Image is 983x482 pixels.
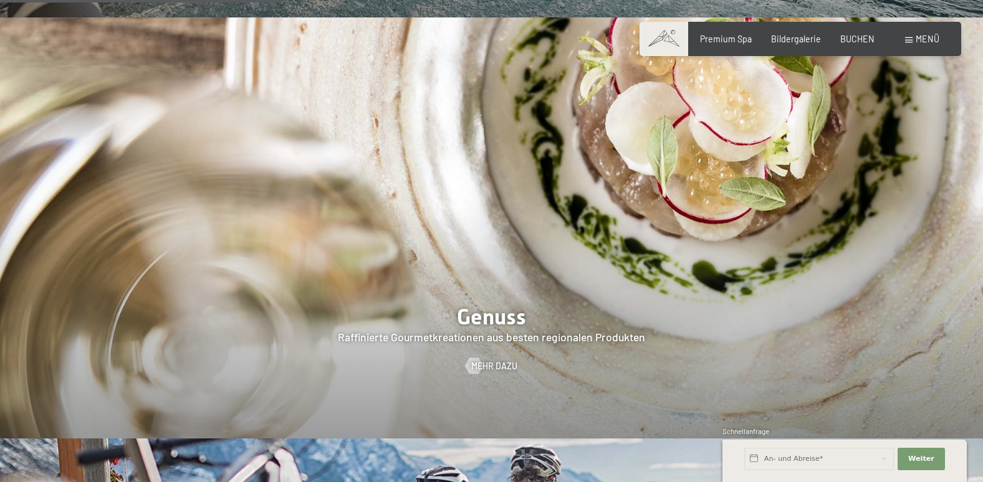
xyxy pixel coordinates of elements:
span: Mehr dazu [471,360,517,372]
span: Schnellanfrage [722,427,769,435]
span: Weiter [908,454,934,464]
a: BUCHEN [840,34,875,44]
button: Weiter [898,448,945,470]
a: Premium Spa [700,34,752,44]
span: Menü [916,34,939,44]
a: Mehr dazu [466,360,517,372]
a: Bildergalerie [771,34,821,44]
